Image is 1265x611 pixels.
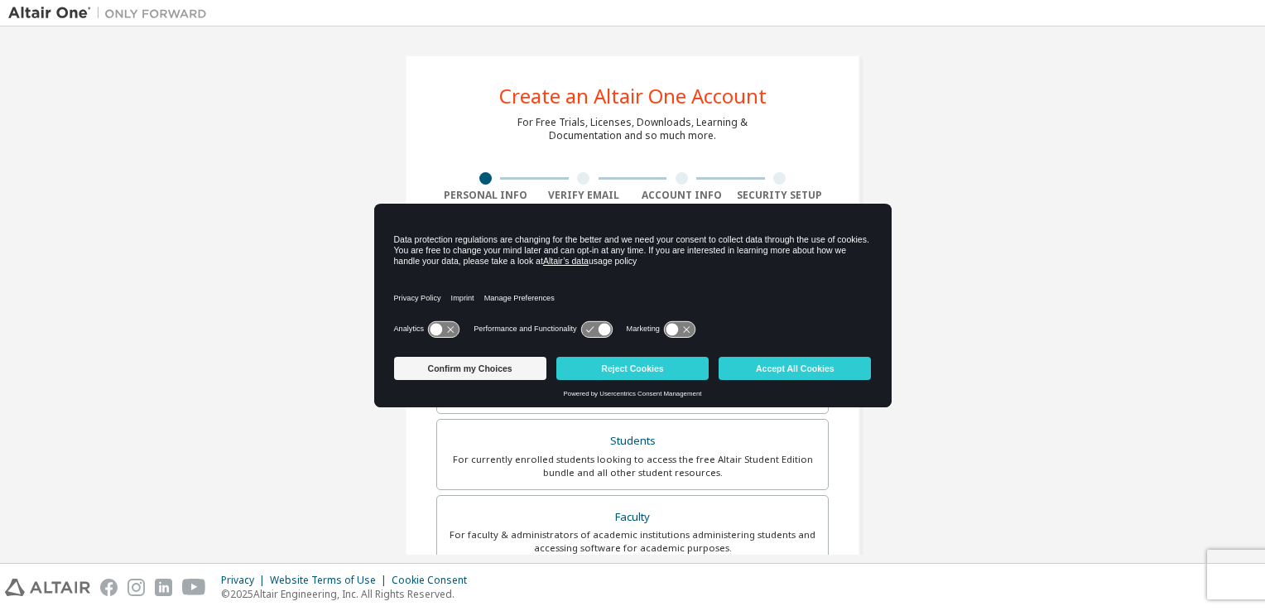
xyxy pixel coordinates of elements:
[182,579,206,596] img: youtube.svg
[127,579,145,596] img: instagram.svg
[221,587,477,601] p: © 2025 Altair Engineering, Inc. All Rights Reserved.
[447,506,818,529] div: Faculty
[270,574,392,587] div: Website Terms of Use
[731,189,830,202] div: Security Setup
[392,574,477,587] div: Cookie Consent
[499,86,767,106] div: Create an Altair One Account
[632,189,731,202] div: Account Info
[436,189,535,202] div: Personal Info
[517,116,748,142] div: For Free Trials, Licenses, Downloads, Learning & Documentation and so much more.
[447,528,818,555] div: For faculty & administrators of academic institutions administering students and accessing softwa...
[8,5,215,22] img: Altair One
[155,579,172,596] img: linkedin.svg
[100,579,118,596] img: facebook.svg
[5,579,90,596] img: altair_logo.svg
[535,189,633,202] div: Verify Email
[447,430,818,453] div: Students
[221,574,270,587] div: Privacy
[447,453,818,479] div: For currently enrolled students looking to access the free Altair Student Edition bundle and all ...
